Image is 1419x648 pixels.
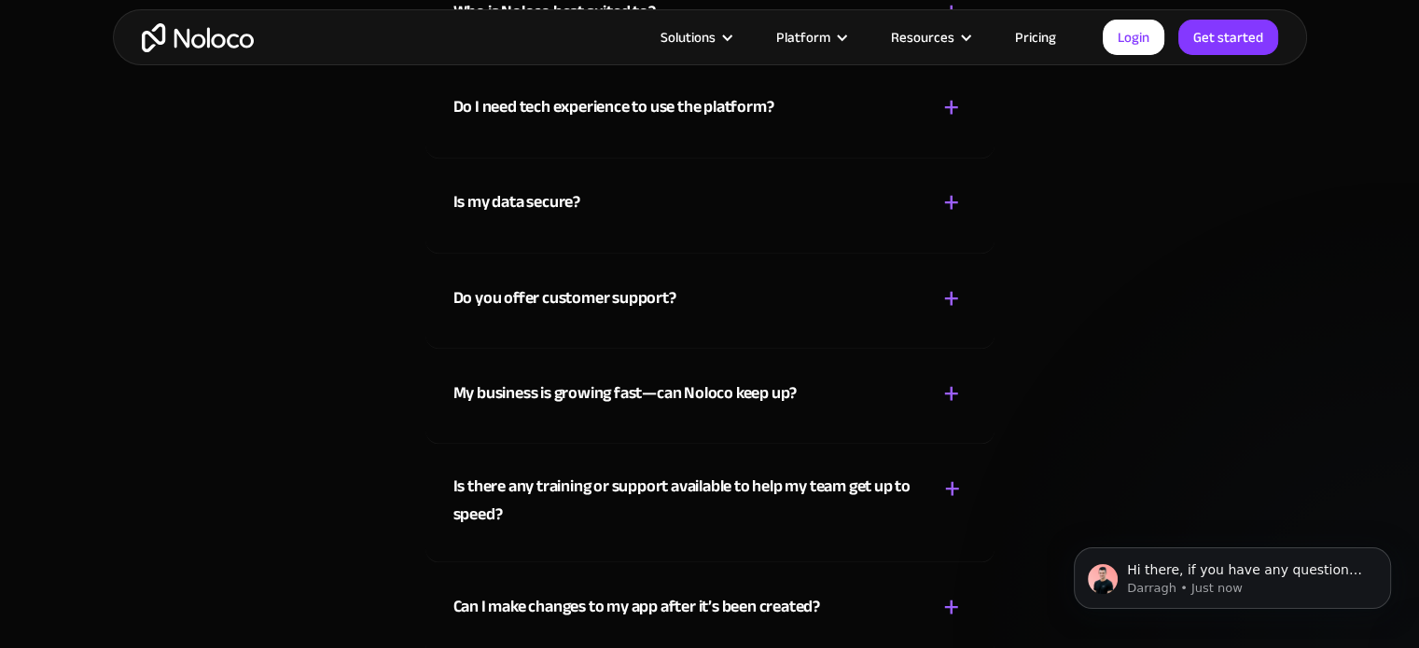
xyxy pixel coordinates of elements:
div: Solutions [637,25,753,49]
div: Platform [753,25,868,49]
div: My business is growing fast—can Noloco keep up? [453,379,798,407]
div: + [943,91,960,124]
div: Resources [891,25,954,49]
div: Is there any training or support available to help my team get up to speed? [453,472,917,528]
div: Resources [868,25,992,49]
a: Get started [1178,20,1278,55]
a: home [142,23,254,52]
div: Solutions [661,25,716,49]
div: + [943,282,960,314]
div: Is my data secure? [453,188,580,216]
a: Login [1103,20,1164,55]
div: Platform [776,25,830,49]
div: + [943,186,960,219]
div: + [943,590,960,623]
a: Pricing [992,25,1079,49]
div: + [943,377,960,409]
div: + [944,472,961,504]
div: Can I make changes to my app after it’s been created? [453,592,820,620]
iframe: Intercom notifications message [1046,508,1419,639]
div: Do you offer customer support? [453,283,676,311]
div: Do I need tech experience to use the platform? [453,93,774,121]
